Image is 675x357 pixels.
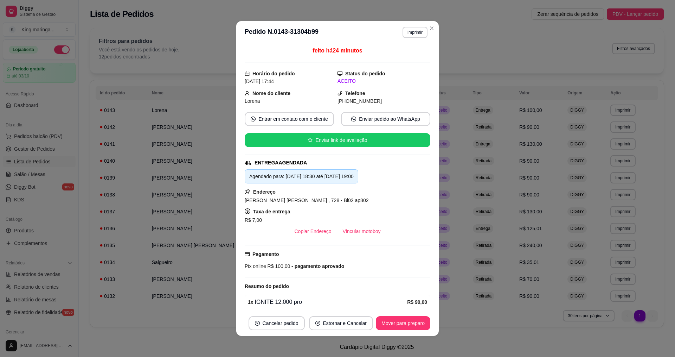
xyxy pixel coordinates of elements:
[345,71,385,76] strong: Status do pedido
[252,251,279,257] strong: Pagamento
[309,316,373,330] button: close-circleEstornar e Cancelar
[376,316,430,330] button: Mover para preparo
[253,209,290,214] strong: Taxa de entrega
[248,299,253,305] strong: 1 x
[308,138,313,143] span: star
[251,117,256,121] span: whats-app
[252,90,290,96] strong: Nome do cliente
[245,252,250,257] span: credit-card
[255,159,307,167] div: ENTREGA AGENDADA
[337,77,430,85] div: ACEITO
[341,112,430,126] button: whats-appEnviar pedido ao WhatsApp
[249,316,305,330] button: close-circleCancelar pedido
[245,98,260,104] span: Lorena
[245,189,250,194] span: pushpin
[249,173,354,180] div: Agendado para: [DATE] 18:30 até [DATE] 19:00
[245,263,266,269] span: Pix online
[315,321,320,326] span: close-circle
[351,117,356,121] span: whats-app
[253,189,276,195] strong: Endereço
[245,133,430,147] button: starEnviar link de avaliação
[245,208,250,214] span: dollar
[289,224,337,238] button: Copiar Endereço
[407,299,427,305] strong: R$ 90,00
[245,283,289,289] strong: Resumo do pedido
[245,27,319,38] h3: Pedido N. 0143-31304b99
[245,217,262,223] span: R$ 7,00
[403,27,427,38] button: Imprimir
[248,298,407,306] div: IGNITE 12.000 pro
[245,112,334,126] button: whats-appEntrar em contato com o cliente
[426,23,437,34] button: Close
[290,263,344,269] span: - pagamento aprovado
[245,79,274,84] span: [DATE] 17:44
[345,90,365,96] strong: Telefone
[255,321,260,326] span: close-circle
[245,91,250,96] span: user
[245,198,368,203] span: [PERSON_NAME] [PERSON_NAME] , 728 - Bl02 ap802
[337,71,342,76] span: desktop
[266,263,290,269] span: R$ 100,00
[337,98,382,104] span: [PHONE_NUMBER]
[252,71,295,76] strong: Horário do pedido
[337,224,386,238] button: Vincular motoboy
[245,71,250,76] span: calendar
[313,48,362,54] span: feito há 24 minutos
[337,91,342,96] span: phone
